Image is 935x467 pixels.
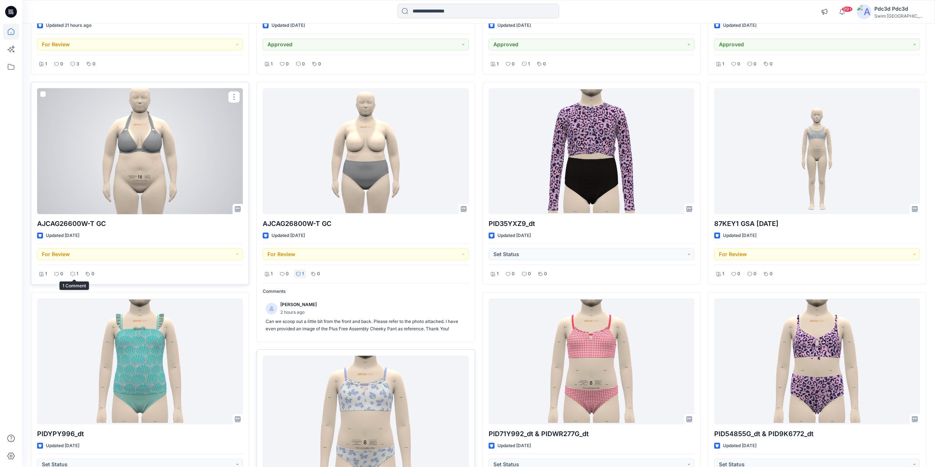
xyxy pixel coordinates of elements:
[489,298,694,424] a: PID71Y992_dt & PIDWR277G_dt
[37,88,243,214] a: AJCAG26600W-T GC
[318,60,321,68] p: 0
[280,309,317,316] p: 2 hours ago
[497,60,499,68] p: 1
[497,22,531,29] p: Updated [DATE]
[737,60,740,68] p: 0
[45,60,47,68] p: 1
[46,22,91,29] p: Updated 21 hours ago
[512,270,515,278] p: 0
[76,270,78,278] p: 1
[263,288,468,295] p: Comments
[60,60,63,68] p: 0
[770,60,773,68] p: 0
[280,301,317,309] p: [PERSON_NAME]
[528,60,530,68] p: 1
[489,429,694,439] p: PID71Y992_dt & PIDWR277G_dt
[714,429,920,439] p: PID54855G_dt & PID9K6772_dt
[754,270,756,278] p: 0
[754,60,756,68] p: 0
[528,270,531,278] p: 0
[723,22,756,29] p: Updated [DATE]
[46,232,79,240] p: Updated [DATE]
[723,232,756,240] p: Updated [DATE]
[714,298,920,424] a: PID54855G_dt & PID9K6772_dt
[60,270,63,278] p: 0
[874,4,926,13] div: Pdc3d Pdc3d
[271,232,305,240] p: Updated [DATE]
[263,88,468,214] a: AJCAG26800W-T GC
[543,60,546,68] p: 0
[269,306,274,311] svg: avatar
[46,442,79,450] p: Updated [DATE]
[317,270,320,278] p: 0
[714,219,920,229] p: 87KEY1 GSA [DATE]
[857,4,871,19] img: avatar
[286,60,289,68] p: 0
[722,60,724,68] p: 1
[544,270,547,278] p: 0
[489,88,694,214] a: PID35YXZ9_dt
[737,270,740,278] p: 0
[489,219,694,229] p: PID35YXZ9_dt
[263,219,468,229] p: AJCAG26800W-T GC
[271,22,305,29] p: Updated [DATE]
[302,270,304,278] p: 1
[91,270,94,278] p: 0
[37,429,243,439] p: PIDYPY996_dt
[93,60,96,68] p: 0
[45,270,47,278] p: 1
[37,298,243,424] a: PIDYPY996_dt
[263,298,468,335] a: [PERSON_NAME]2 hours agoCan we scoop out a little bit from the front and back. Please refer to th...
[723,442,756,450] p: Updated [DATE]
[497,270,499,278] p: 1
[497,232,531,240] p: Updated [DATE]
[266,318,465,333] p: Can we scoop out a little bit from the front and back. Please refer to the photo attached. I have...
[286,270,289,278] p: 0
[497,442,531,450] p: Updated [DATE]
[37,219,243,229] p: AJCAG26600W-T GC
[722,270,724,278] p: 1
[302,60,305,68] p: 0
[512,60,515,68] p: 0
[714,88,920,214] a: 87KEY1 GSA 2025.8.7
[770,270,773,278] p: 0
[842,6,853,12] span: 99+
[271,270,273,278] p: 1
[76,60,79,68] p: 3
[874,13,926,19] div: Swim [GEOGRAPHIC_DATA]
[271,60,273,68] p: 1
